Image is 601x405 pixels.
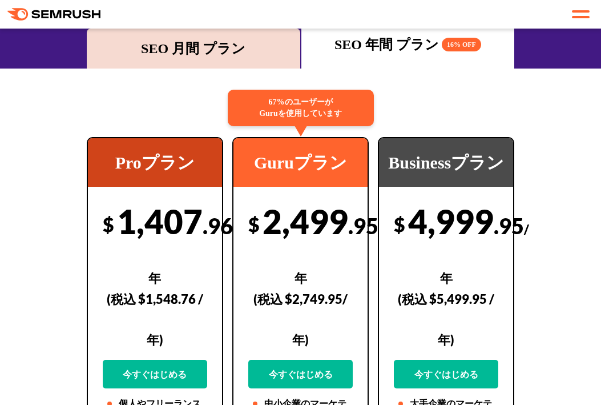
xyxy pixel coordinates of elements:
[248,360,353,388] a: 今すぐはじめる
[394,360,498,388] a: 今すぐはじめる
[248,201,353,388] div: 2,499
[92,38,295,59] div: SEO 月間 プラン
[228,90,374,126] div: 67%のユーザーが Guruを使用しています
[307,34,509,55] div: SEO 年間 プラン
[233,138,368,187] div: Guruプラン
[248,279,353,360] div: (税込 $2,749.95/年)
[248,212,260,236] span: $
[103,360,207,388] a: 今すぐはじめる
[103,201,207,388] div: 1,407
[494,212,524,239] span: .95
[379,138,513,187] div: Businessプラン
[394,279,498,360] div: (税込 $5,499.95 /年)
[88,138,222,187] div: Proプラン
[394,201,498,388] div: 4,999
[348,212,378,239] span: .95
[103,212,114,236] span: $
[442,38,481,51] span: 16% OFF
[103,279,207,360] div: (税込 $1,548.76 /年)
[203,212,233,239] span: .96
[394,212,405,236] span: $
